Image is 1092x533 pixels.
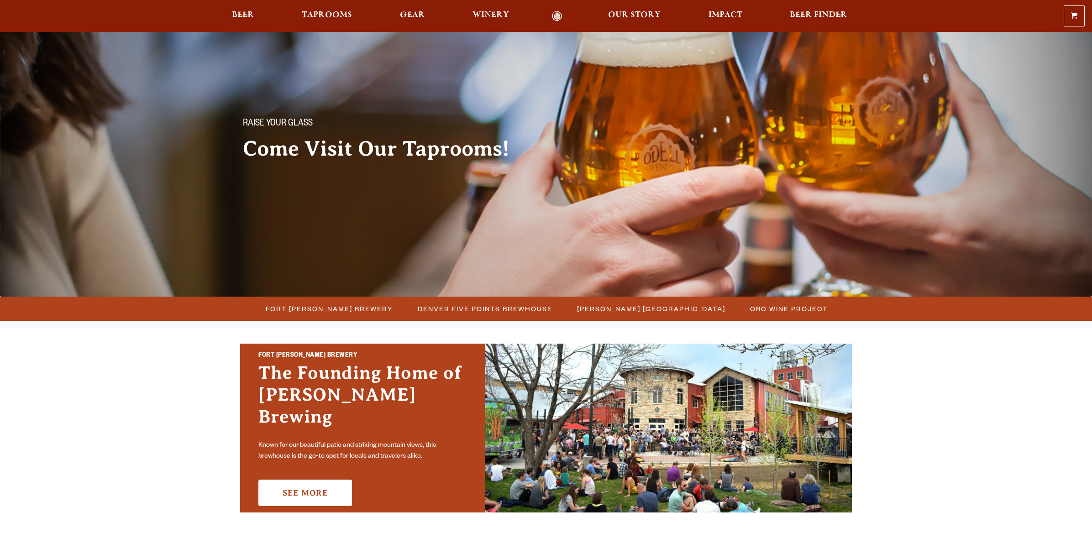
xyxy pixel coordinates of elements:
img: Fort Collins Brewery & Taproom' [485,344,852,512]
a: Winery [467,11,515,21]
span: Winery [472,11,509,19]
span: Denver Five Points Brewhouse [418,302,552,315]
a: Odell Home [540,11,574,21]
h3: The Founding Home of [PERSON_NAME] Brewing [258,362,467,437]
a: Impact [703,11,748,21]
a: OBC Wine Project [745,302,832,315]
a: Beer Finder [784,11,853,21]
span: [PERSON_NAME] [GEOGRAPHIC_DATA] [577,302,725,315]
a: Gear [394,11,431,21]
span: Our Story [608,11,661,19]
a: Our Story [602,11,667,21]
a: Beer [226,11,260,21]
span: Beer Finder [790,11,847,19]
a: Denver Five Points Brewhouse [412,302,557,315]
a: Fort [PERSON_NAME] Brewery [260,302,398,315]
span: Taprooms [302,11,352,19]
span: Fort [PERSON_NAME] Brewery [266,302,393,315]
a: Taprooms [296,11,358,21]
h2: Come Visit Our Taprooms! [243,137,528,160]
span: Impact [709,11,742,19]
a: [PERSON_NAME] [GEOGRAPHIC_DATA] [572,302,730,315]
span: Beer [232,11,254,19]
h2: Fort [PERSON_NAME] Brewery [258,350,467,362]
a: See More [258,480,352,506]
span: OBC Wine Project [750,302,828,315]
span: Gear [400,11,425,19]
p: Known for our beautiful patio and striking mountain views, this brewhouse is the go-to spot for l... [258,440,467,462]
span: Raise your glass [243,118,313,130]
